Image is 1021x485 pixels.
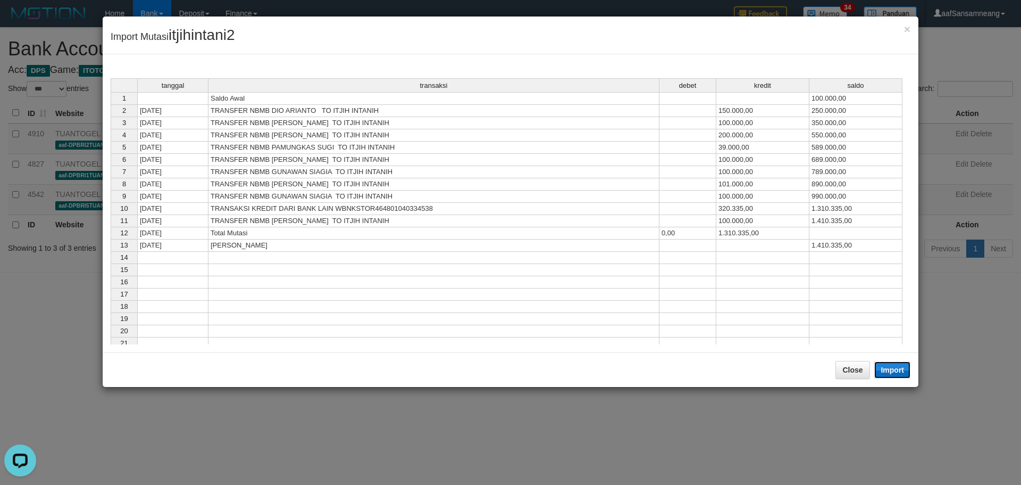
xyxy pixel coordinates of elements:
[809,154,902,166] td: 689.000,00
[716,166,809,178] td: 100.000,00
[874,361,910,379] button: Import
[716,178,809,191] td: 101.000,00
[809,117,902,129] td: 350.000,00
[120,339,128,347] span: 21
[120,327,128,335] span: 20
[716,117,809,129] td: 100.000,00
[809,92,902,105] td: 100.000,00
[809,166,902,178] td: 789.000,00
[122,155,126,163] span: 6
[137,178,208,191] td: [DATE]
[420,82,447,89] span: transaksi
[4,4,36,36] button: Open LiveChat chat widget
[716,129,809,142] td: 200.000,00
[809,178,902,191] td: 890.000,00
[809,215,902,227] td: 1.410.335,00
[716,215,809,227] td: 100.000,00
[137,166,208,178] td: [DATE]
[208,227,659,240] td: Total Mutasi
[122,192,126,200] span: 9
[716,191,809,203] td: 100.000,00
[137,142,208,154] td: [DATE]
[137,215,208,227] td: [DATE]
[809,203,902,215] td: 1.310.335,00
[208,178,659,191] td: TRANSFER NBMB [PERSON_NAME] TO ITJIH INTANIH
[208,166,659,178] td: TRANSFER NBMB GUNAWAN SIAGIA TO ITJIH INTANIH
[120,253,128,261] span: 14
[679,82,697,89] span: debet
[120,204,128,212] span: 10
[122,168,126,176] span: 7
[122,106,126,114] span: 2
[122,119,126,127] span: 3
[904,23,910,35] span: ×
[716,227,809,240] td: 1.310.335,00
[809,142,902,154] td: 589.000,00
[208,129,659,142] td: TRANSFER NBMB [PERSON_NAME] TO ITJIH INTANIH
[835,361,869,379] button: Close
[208,240,659,252] td: [PERSON_NAME]
[137,227,208,240] td: [DATE]
[120,266,128,274] span: 15
[208,191,659,203] td: TRANSFER NBMB GUNAWAN SIAGIA TO ITJIH INTANIH
[208,154,659,166] td: TRANSFER NBMB [PERSON_NAME] TO ITJIH INTANIH
[754,82,771,89] span: kredit
[137,117,208,129] td: [DATE]
[120,217,128,225] span: 11
[809,240,902,252] td: 1.410.335,00
[208,215,659,227] td: TRANSFER NBMB [PERSON_NAME] TO ITJIH INTANIH
[137,154,208,166] td: [DATE]
[137,203,208,215] td: [DATE]
[208,117,659,129] td: TRANSFER NBMB [PERSON_NAME] TO ITJIH INTANIH
[137,191,208,203] td: [DATE]
[809,129,902,142] td: 550.000,00
[122,94,126,102] span: 1
[162,82,185,89] span: tanggal
[208,92,659,105] td: Saldo Awal
[659,227,716,240] td: 0,00
[208,203,659,215] td: TRANSAKSI KREDIT DARI BANK LAIN WBNKSTOR464801040334538
[716,142,809,154] td: 39.000,00
[716,203,809,215] td: 320.335,00
[904,23,910,35] button: Close
[111,31,235,42] span: Import Mutasi
[120,302,128,310] span: 18
[122,143,126,151] span: 5
[137,105,208,117] td: [DATE]
[120,290,128,298] span: 17
[809,191,902,203] td: 990.000,00
[137,240,208,252] td: [DATE]
[809,105,902,117] td: 250.000,00
[120,229,128,237] span: 12
[120,315,128,323] span: 19
[208,142,659,154] td: TRANSFER NBMB PAMUNGKAS SUGI TO ITJIH INTANIH
[847,82,864,89] span: saldo
[716,105,809,117] td: 150.000,00
[120,241,128,249] span: 13
[137,129,208,142] td: [DATE]
[122,180,126,188] span: 8
[208,105,659,117] td: TRANSFER NBMB DIO ARIANTO TO ITJIH INTANIH
[716,154,809,166] td: 100.000,00
[169,27,235,43] span: itjihintani2
[120,278,128,286] span: 16
[122,131,126,139] span: 4
[111,78,137,92] th: Select whole grid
